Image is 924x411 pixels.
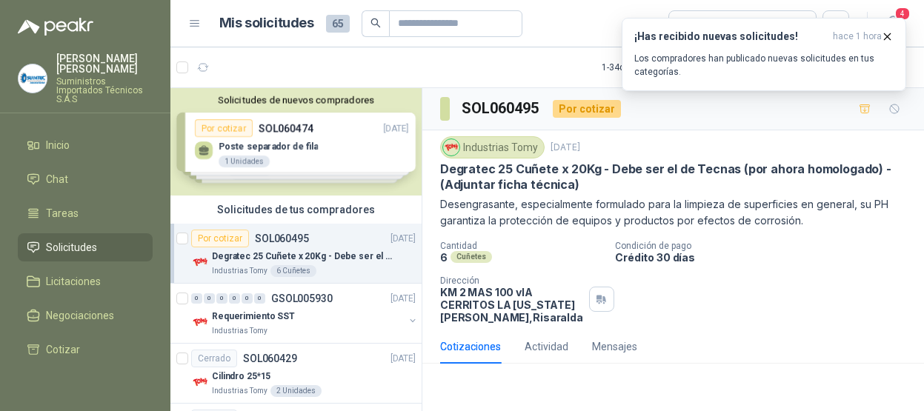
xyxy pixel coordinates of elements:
span: Tareas [46,205,79,221]
h1: Mis solicitudes [219,13,314,34]
div: 0 [229,293,240,304]
p: Degratec 25 Cuñete x 20Kg - Debe ser el de Tecnas (por ahora homologado) - (Adjuntar ficha técnica) [440,161,906,193]
p: Industrias Tomy [212,265,267,277]
button: ¡Has recibido nuevas solicitudes!hace 1 hora Los compradores han publicado nuevas solicitudes en ... [622,18,906,91]
p: Industrias Tomy [212,325,267,337]
span: Inicio [46,137,70,153]
p: 6 [440,251,448,264]
p: [DATE] [390,352,416,366]
a: Cotizar [18,335,153,364]
div: Actividad [525,338,568,355]
div: Industrias Tomy [440,136,545,158]
p: Cantidad [440,241,603,251]
a: Tareas [18,199,153,227]
p: SOL060429 [243,353,297,364]
p: Los compradores han publicado nuevas solicitudes en tus categorías. [634,52,894,78]
p: Condición de pago [615,241,918,251]
img: Company Logo [191,373,209,391]
a: Solicitudes [18,233,153,261]
div: Mensajes [592,338,637,355]
a: Inicio [18,131,153,159]
h3: ¡Has recibido nuevas solicitudes! [634,30,827,43]
div: 0 [191,293,202,304]
p: Industrias Tomy [212,385,267,397]
div: Por cotizar [191,230,249,247]
p: Degratec 25 Cuñete x 20Kg - Debe ser el de Tecnas (por ahora homologado) - (Adjuntar ficha técnica) [212,250,396,264]
div: Solicitudes de tus compradores [170,196,422,224]
span: search [370,18,381,28]
div: Solicitudes de nuevos compradoresPor cotizarSOL060474[DATE] Poste separador de fila1 UnidadesPor ... [170,88,422,196]
p: [PERSON_NAME] [PERSON_NAME] [56,53,153,74]
p: Dirección [440,275,583,286]
div: Cuñetes [451,251,492,263]
div: Por cotizar [553,100,621,118]
div: Cotizaciones [440,338,501,355]
span: Cotizar [46,341,80,358]
div: 0 [242,293,253,304]
p: Suministros Importados Técnicos S.A.S [56,77,153,104]
a: 0 0 0 0 0 0 GSOL005930[DATE] Company LogoRequerimiento SSTIndustrias Tomy [191,290,419,337]
p: [DATE] [390,292,416,306]
img: Company Logo [191,313,209,331]
img: Company Logo [191,253,209,271]
p: SOL060495 [255,233,309,244]
p: Cilindro 25*15 [212,370,270,384]
div: Cerrado [191,350,237,367]
div: 6 Cuñetes [270,265,316,277]
p: Desengrasante, especialmente formulado para la limpieza de superficies en general, su PH garantiz... [440,196,906,229]
p: [DATE] [551,141,580,155]
span: Negociaciones [46,307,114,324]
h3: SOL060495 [462,97,541,120]
p: KM 2 MAS 100 vIA CERRITOS LA [US_STATE] [PERSON_NAME] , Risaralda [440,286,583,324]
span: 65 [326,15,350,33]
a: Negociaciones [18,301,153,330]
img: Company Logo [19,64,47,93]
div: 0 [216,293,227,304]
div: 0 [204,293,215,304]
span: Solicitudes [46,239,97,255]
button: Solicitudes de nuevos compradores [176,94,416,105]
p: Crédito 30 días [615,251,918,264]
div: 0 [254,293,265,304]
p: [DATE] [390,232,416,246]
button: 4 [880,10,906,37]
span: 4 [894,7,911,21]
div: Todas [678,16,709,32]
span: hace 1 hora [833,30,882,43]
p: GSOL005930 [271,293,333,304]
a: Licitaciones [18,267,153,295]
a: Por cotizarSOL060495[DATE] Company LogoDegratec 25 Cuñete x 20Kg - Debe ser el de Tecnas (por aho... [170,224,422,284]
img: Company Logo [443,139,459,156]
p: Requerimiento SST [212,310,295,324]
span: Licitaciones [46,273,101,290]
img: Logo peakr [18,18,93,36]
a: Chat [18,165,153,193]
a: CerradoSOL060429[DATE] Company LogoCilindro 25*15Industrias Tomy2 Unidades [170,344,422,404]
div: 1 - 34 de 34 [602,56,688,79]
span: Chat [46,171,68,187]
div: 2 Unidades [270,385,322,397]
